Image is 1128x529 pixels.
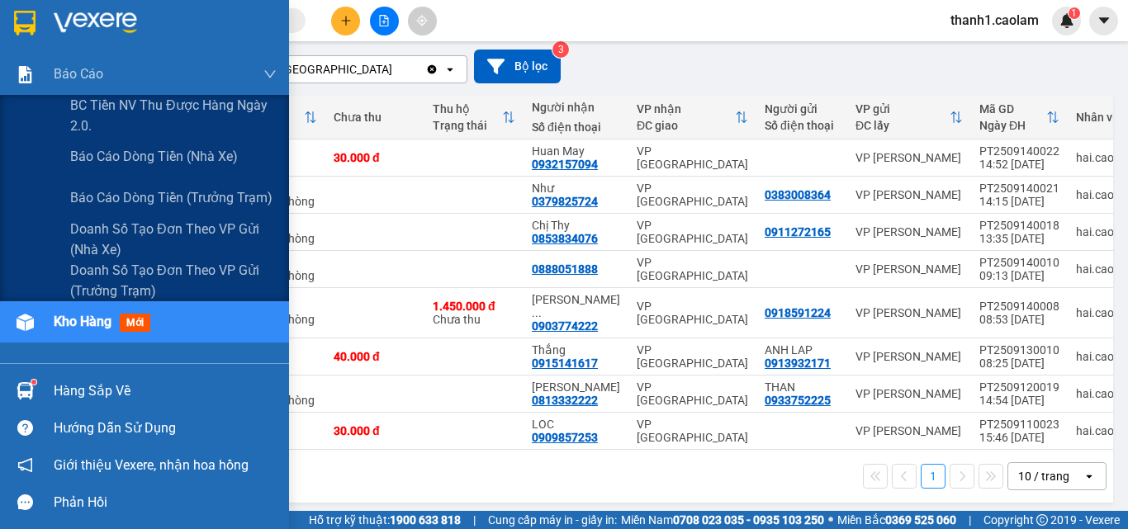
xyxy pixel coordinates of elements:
img: logo-vxr [14,11,36,35]
span: Miền Nam [621,511,824,529]
div: Người gửi [765,102,839,116]
div: 0918591224 [765,306,831,319]
span: ⚪️ [828,517,833,523]
div: VP [GEOGRAPHIC_DATA] [637,300,748,326]
div: 10 / trang [1018,468,1069,484]
div: VP [PERSON_NAME] [855,387,963,400]
div: PT2509140018 [979,219,1059,232]
span: caret-down [1097,13,1111,28]
span: Báo cáo dòng tiền (trưởng trạm) [70,187,273,208]
span: Doanh số tạo đơn theo VP gửi (trưởng trạm) [70,260,277,301]
span: mới [120,314,150,332]
span: Hỗ trợ kỹ thuật: [309,511,461,529]
div: Ngày ĐH [979,119,1046,132]
div: VP [GEOGRAPHIC_DATA] [637,144,748,171]
div: VP gửi [855,102,950,116]
span: aim [416,15,428,26]
div: 08:53 [DATE] [979,313,1059,326]
strong: 0369 525 060 [885,513,956,527]
div: 14:15 [DATE] [979,195,1059,208]
span: plus [340,15,352,26]
div: Trạng thái [433,119,502,132]
span: message [17,494,33,510]
div: VP [PERSON_NAME] [855,424,963,437]
span: Báo cáo dòng tiền (nhà xe) [70,146,238,167]
span: | [969,511,971,529]
div: PT2509120019 [979,380,1059,394]
span: Miền Bắc [837,511,956,529]
div: Chị Cao Nguyên [532,293,620,319]
sup: 1 [1069,7,1080,19]
div: 0915141617 [532,357,598,370]
th: Toggle SortBy [971,96,1068,139]
div: PT2509140021 [979,182,1059,195]
sup: 1 [31,380,36,385]
div: 1.450.000 đ [433,300,515,313]
div: PT2509140010 [979,256,1059,269]
div: VP [GEOGRAPHIC_DATA] [637,219,748,245]
div: VP [GEOGRAPHIC_DATA] [637,343,748,370]
div: Chưa thu [334,111,416,124]
span: file-add [378,15,390,26]
span: 1 [1071,7,1077,19]
button: caret-down [1089,7,1118,35]
div: 0932157094 [532,158,598,171]
div: THAN [765,380,839,394]
svg: open [443,63,457,76]
div: Như [532,182,620,195]
div: Người nhận [532,101,620,114]
div: ANH LAP [765,343,839,357]
div: VP [GEOGRAPHIC_DATA] [637,418,748,444]
svg: open [1083,470,1096,483]
div: 0853834076 [532,232,598,245]
div: VP [GEOGRAPHIC_DATA] [637,380,748,407]
th: Toggle SortBy [847,96,971,139]
div: 08:25 [DATE] [979,357,1059,370]
span: Doanh số tạo đơn theo VP gửi (nhà xe) [70,219,277,260]
div: VP [PERSON_NAME] [855,225,963,239]
div: PT2509110023 [979,418,1059,431]
div: Thắng [532,343,620,357]
svg: Clear value [425,63,438,76]
div: VP [PERSON_NAME] [855,151,963,164]
div: PT2509140008 [979,300,1059,313]
div: 0379825724 [532,195,598,208]
div: VP [PERSON_NAME] [855,188,963,201]
div: VP nhận [637,102,735,116]
strong: 1900 633 818 [390,513,461,527]
div: PT2509130010 [979,343,1059,357]
div: VP [GEOGRAPHIC_DATA] [263,61,392,78]
span: question-circle [17,420,33,436]
div: 0909857253 [532,431,598,444]
div: 0813332222 [532,394,598,407]
div: 30.000 đ [334,424,416,437]
div: 14:52 [DATE] [979,158,1059,171]
div: Hàng sắp về [54,379,277,404]
div: Huan May [532,144,620,158]
div: Chị Thy [532,219,620,232]
div: VP [PERSON_NAME] [855,350,963,363]
img: warehouse-icon [17,382,34,399]
div: 14:54 [DATE] [979,394,1059,407]
div: 40.000 đ [334,350,416,363]
div: LOC [532,418,620,431]
th: Toggle SortBy [424,96,524,139]
img: solution-icon [17,66,34,83]
img: icon-new-feature [1059,13,1074,28]
div: VP [GEOGRAPHIC_DATA] [637,256,748,282]
button: file-add [370,7,399,35]
button: 1 [921,464,946,489]
span: ... [532,306,542,319]
div: 30.000 đ [334,151,416,164]
sup: 3 [552,41,569,58]
span: Báo cáo [54,64,103,84]
span: Giới thiệu Vexere, nhận hoa hồng [54,455,249,475]
div: Ngọc Mai [532,380,620,394]
div: 0933752225 [765,394,831,407]
span: thanh1.caolam [937,10,1052,31]
input: Selected VP Sài Gòn. [394,61,396,78]
div: 13:35 [DATE] [979,232,1059,245]
div: ĐC lấy [855,119,950,132]
div: Mã GD [979,102,1046,116]
div: 0383008364 [765,188,831,201]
